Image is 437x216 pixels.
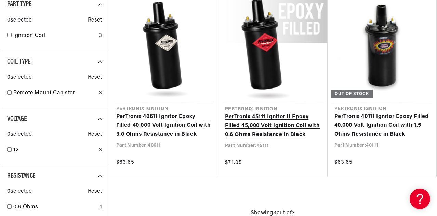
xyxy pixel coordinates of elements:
span: Reset [88,187,102,196]
span: Reset [88,130,102,139]
span: Resistance [7,173,36,179]
span: 0 selected [7,130,32,139]
a: PerTronix 40611 Ignitor Epoxy Filled 40,000 Volt Ignition Coil with 3.0 Ohms Resistance in Black [116,112,212,139]
span: 0 selected [7,16,32,25]
a: PerTronix 45111 Ignitor II Epoxy Filled 45,000 Volt Ignition Coil with 0.6 Ohms Resistance in Black [225,113,321,139]
a: 12 [13,146,96,155]
div: 3 [99,146,102,155]
a: PerTronix 40111 Ignitor Epoxy Filled 40,000 Volt Ignition Coil with 1.5 Ohms Resistance in Black [334,112,430,139]
div: 3 [99,89,102,98]
span: Reset [88,73,102,82]
span: Voltage [7,116,27,122]
span: 0 selected [7,73,32,82]
span: Reset [88,16,102,25]
div: 3 [99,31,102,40]
a: 0.6 Ohms [13,203,97,212]
span: Part Type [7,1,31,8]
span: 0 selected [7,187,32,196]
div: 1 [100,203,102,212]
span: Coil Type [7,58,30,65]
a: Remote Mount Canister [13,89,96,98]
a: Ignition Coil [13,31,96,40]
